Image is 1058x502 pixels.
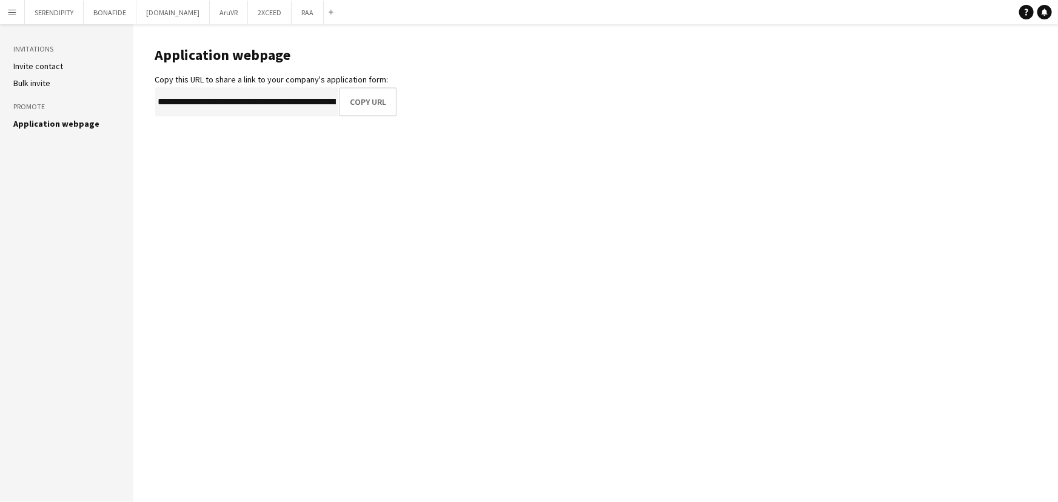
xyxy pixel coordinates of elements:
button: [DOMAIN_NAME] [136,1,210,24]
button: RAA [292,1,324,24]
button: 2XCEED [248,1,292,24]
h3: Invitations [13,44,120,55]
a: Bulk invite [13,78,50,89]
div: Copy this URL to share a link to your company's application form: [155,74,397,85]
a: Invite contact [13,61,63,72]
a: Application webpage [13,118,99,129]
button: SERENDIPITY [25,1,84,24]
h1: Application webpage [155,46,397,64]
button: BONAFIDE [84,1,136,24]
button: Copy URL [339,87,397,116]
button: AruVR [210,1,248,24]
h3: Promote [13,101,120,112]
